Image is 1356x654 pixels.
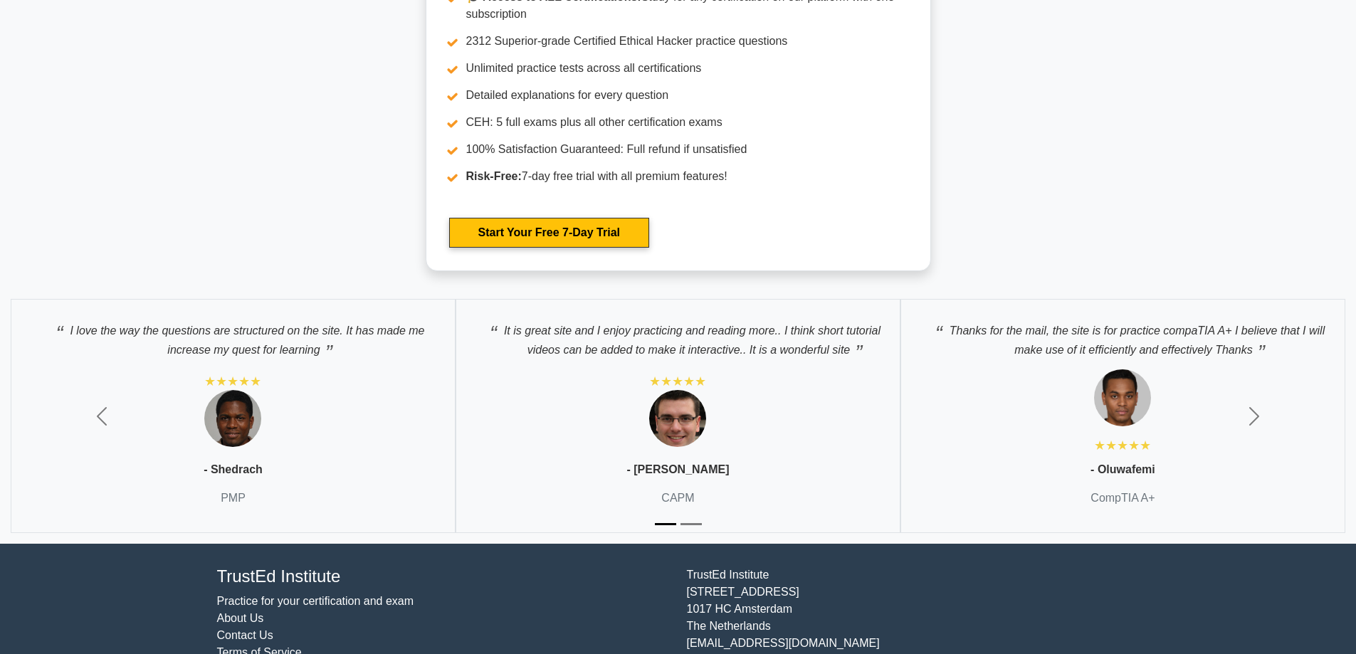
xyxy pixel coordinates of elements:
[217,566,670,587] h4: TrustEd Institute
[221,490,246,507] p: PMP
[915,314,1330,359] p: Thanks for the mail, the site is for practice compaTIA A+ I believe that I will make use of it ef...
[1094,437,1151,454] div: ★★★★★
[204,390,261,447] img: Testimonial 1
[217,612,264,624] a: About Us
[217,629,273,641] a: Contact Us
[661,490,694,507] p: CAPM
[1094,369,1151,426] img: Testimonial 1
[649,373,706,390] div: ★★★★★
[1090,490,1155,507] p: CompTIA A+
[204,373,261,390] div: ★★★★★
[649,390,706,447] img: Testimonial 1
[471,314,885,359] p: It is great site and I enjoy practicing and reading more.. I think short tutorial videos can be a...
[26,314,441,359] p: I love the way the questions are structured on the site. It has made me increase my quest for lea...
[626,461,729,478] p: - [PERSON_NAME]
[680,516,702,532] button: Slide 2
[449,218,649,248] a: Start Your Free 7-Day Trial
[655,516,676,532] button: Slide 1
[1090,461,1155,478] p: - Oluwafemi
[204,461,263,478] p: - Shedrach
[217,595,414,607] a: Practice for your certification and exam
